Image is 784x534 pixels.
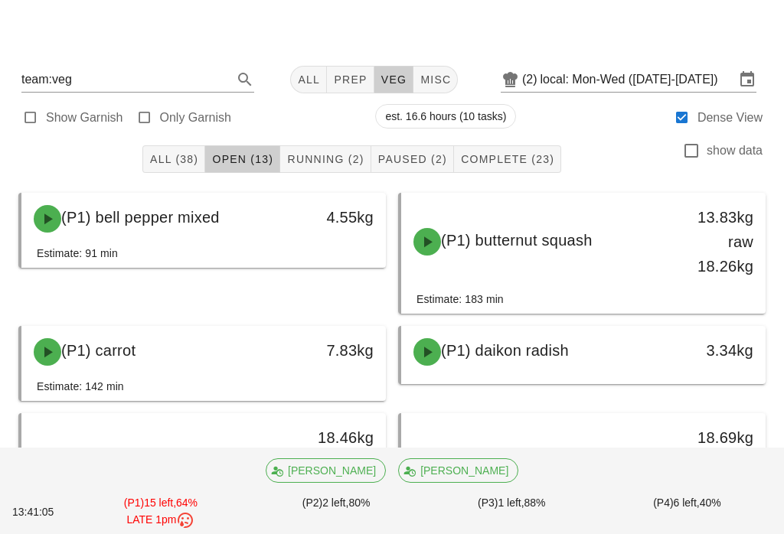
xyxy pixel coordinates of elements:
label: Show Garnish [46,110,123,125]
div: (P2) 80% [249,492,424,532]
div: LATE 1pm [76,511,245,529]
span: Running (2) [286,153,364,165]
span: Open (13) [211,153,273,165]
label: show data [707,143,763,158]
button: misc [413,66,458,93]
div: (P3) 88% [424,492,599,532]
div: 7.83kg [302,338,374,363]
span: [PERSON_NAME] [408,459,508,482]
span: 15 left, [144,497,176,509]
span: 1 left, [498,497,524,509]
button: Running (2) [280,145,371,173]
span: 6 left, [674,497,700,509]
span: veg [381,73,407,86]
span: prep [333,73,367,86]
div: (2) [522,72,541,87]
span: 2 left, [322,497,348,509]
span: Paused (2) [377,153,447,165]
button: All (38) [142,145,205,173]
label: Dense View [697,110,763,125]
div: 18.46kg raw 22.71kg [302,425,374,499]
div: (P4) 40% [599,492,775,532]
div: Estimate: 91 min [37,245,118,262]
div: 3.34kg [682,338,753,363]
div: Estimate: 142 min [37,378,124,395]
div: 18.69kg raw 24.29kg [682,425,753,499]
button: veg [374,66,414,93]
span: (P1) bell pepper mixed [61,209,220,226]
div: 13.83kg raw 18.26kg [682,205,753,278]
button: prep [327,66,374,93]
span: est. 16.6 hours (10 tasks) [385,105,506,128]
span: (P1) daikon radish [441,342,569,359]
span: misc [420,73,451,86]
span: Complete (23) [460,153,554,165]
div: (P1) 64% [73,492,248,532]
div: 4.55kg [302,205,374,230]
button: Paused (2) [371,145,454,173]
span: (P1) carrot [61,342,136,359]
button: All [290,66,327,93]
div: 13:41:05 [9,501,73,523]
span: All [297,73,320,86]
button: Complete (23) [454,145,561,173]
span: All (38) [149,153,198,165]
span: [PERSON_NAME] [276,459,376,482]
div: Estimate: 183 min [416,291,504,308]
button: Open (13) [205,145,280,173]
label: Only Garnish [160,110,231,125]
span: (P1) butternut squash [441,232,593,249]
